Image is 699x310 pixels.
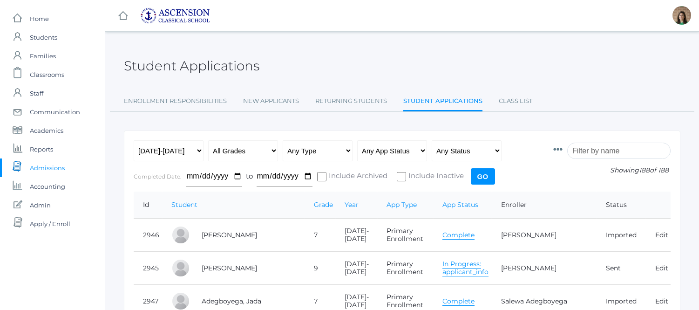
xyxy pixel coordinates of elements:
[397,172,406,181] input: Include Inactive
[134,252,162,285] td: 2945
[655,264,668,272] a: Edit
[243,92,299,110] a: New Applicants
[171,226,190,244] div: Levi Adams
[597,252,646,285] td: Sent
[30,140,53,158] span: Reports
[171,259,190,277] div: Carly Adams
[501,297,567,305] a: Salewa Adegboyega
[492,192,597,219] th: Enroller
[442,200,478,209] a: App Status
[345,200,359,209] a: Year
[30,121,63,140] span: Academics
[30,214,70,233] span: Apply / Enroll
[317,172,326,181] input: Include Archived
[335,252,377,285] td: [DATE]-[DATE]
[442,297,475,306] a: Complete
[597,192,646,219] th: Status
[202,231,257,239] a: [PERSON_NAME]
[655,231,668,239] a: Edit
[314,200,333,209] a: Grade
[442,260,489,276] a: In Progress: applicant_info
[335,219,377,252] td: [DATE]-[DATE]
[326,171,387,182] span: Include Archived
[377,252,434,285] td: Primary Enrollment
[501,231,556,239] a: [PERSON_NAME]
[553,165,671,175] p: Showing of 188
[140,7,210,24] img: ascension-logo-blue-113fc29133de2fb5813e50b71547a291c5fdb7962bf76d49838a2a14a36269ea.jpg
[501,264,556,272] a: [PERSON_NAME]
[315,92,387,110] a: Returning Students
[186,166,242,187] input: From
[30,103,80,121] span: Communication
[171,200,197,209] a: Student
[30,196,51,214] span: Admin
[30,9,49,28] span: Home
[639,166,650,174] span: 188
[30,158,65,177] span: Admissions
[387,200,417,209] a: App Type
[567,143,671,159] input: Filter by name
[471,168,495,185] input: Go
[30,65,64,84] span: Classrooms
[134,173,182,180] label: Completed Date:
[30,47,56,65] span: Families
[377,219,434,252] td: Primary Enrollment
[305,252,335,285] td: 9
[202,264,257,272] a: [PERSON_NAME]
[124,59,259,73] h2: Student Applications
[246,172,253,180] span: to
[257,166,312,187] input: To
[202,297,261,305] a: Adegboyega, Jada
[672,6,691,25] div: Jenna Adams
[134,219,162,252] td: 2946
[30,84,43,103] span: Staff
[597,219,646,252] td: Imported
[30,177,65,196] span: Accounting
[655,297,668,305] a: Edit
[442,231,475,240] a: Complete
[124,92,227,110] a: Enrollment Responsibilities
[134,192,162,219] th: Id
[403,92,482,112] a: Student Applications
[30,28,57,47] span: Students
[406,171,464,182] span: Include Inactive
[499,92,532,110] a: Class List
[305,219,335,252] td: 7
